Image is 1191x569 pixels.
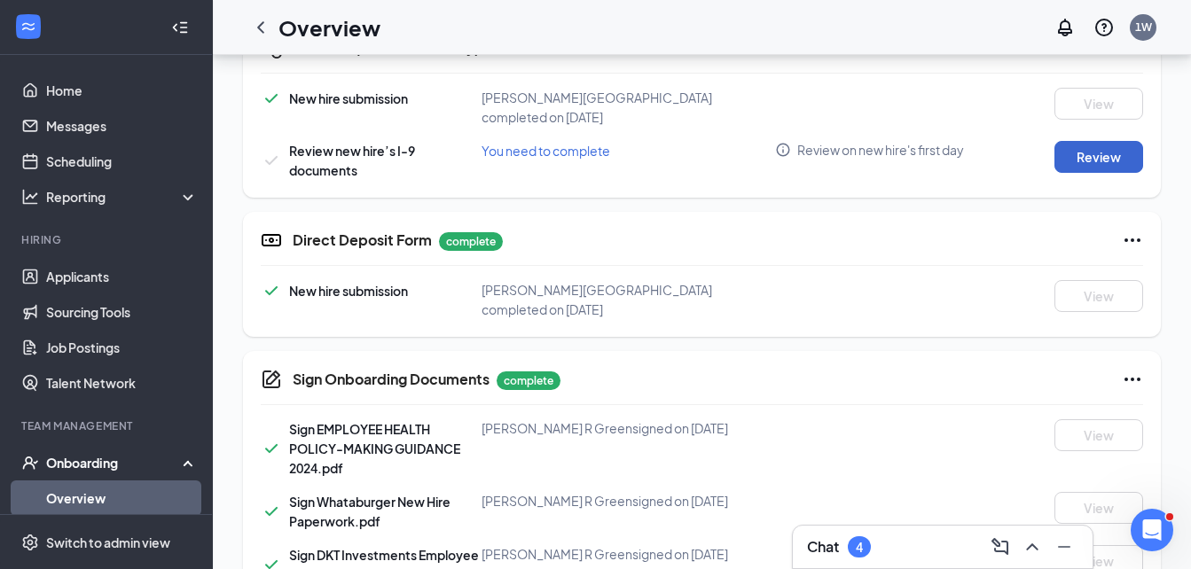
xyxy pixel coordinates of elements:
[261,150,282,171] svg: Checkmark
[289,143,415,178] span: Review new hire’s I-9 documents
[797,141,964,159] span: Review on new hire's first day
[289,283,408,299] span: New hire submission
[289,90,408,106] span: New hire submission
[1050,533,1078,561] button: Minimize
[46,294,198,330] a: Sourcing Tools
[1054,419,1143,451] button: View
[171,19,189,36] svg: Collapse
[250,17,271,38] svg: ChevronLeft
[482,545,776,563] div: [PERSON_NAME] R Green signed on [DATE]
[21,534,39,551] svg: Settings
[497,371,560,390] p: complete
[1122,369,1143,390] svg: Ellipses
[21,232,194,247] div: Hiring
[1018,533,1046,561] button: ChevronUp
[1022,536,1043,557] svg: ChevronUp
[1122,230,1143,251] svg: Ellipses
[293,230,432,250] h5: Direct Deposit Form
[46,108,198,144] a: Messages
[21,418,194,433] div: Team Management
[46,144,198,179] a: Scheduling
[21,188,39,206] svg: Analysis
[46,534,170,551] div: Switch to admin view
[986,533,1015,561] button: ComposeMessage
[439,232,503,251] p: complete
[46,188,199,206] div: Reporting
[261,369,282,390] svg: CompanyDocumentIcon
[46,73,198,108] a: Home
[482,492,776,510] div: [PERSON_NAME] R Green signed on [DATE]
[261,501,282,522] svg: Checkmark
[807,537,839,557] h3: Chat
[1054,88,1143,120] button: View
[482,143,610,159] span: You need to complete
[1135,19,1152,35] div: 1W
[278,12,380,43] h1: Overview
[1054,141,1143,173] button: Review
[1054,492,1143,524] button: View
[775,142,791,158] svg: Info
[289,421,460,476] span: Sign EMPLOYEE HEALTH POLICY-MAKING GUIDANCE 2024.pdf
[46,454,183,472] div: Onboarding
[46,330,198,365] a: Job Postings
[482,282,712,317] span: [PERSON_NAME][GEOGRAPHIC_DATA] completed on [DATE]
[482,419,776,437] div: [PERSON_NAME] R Green signed on [DATE]
[261,438,282,459] svg: Checkmark
[856,540,863,555] div: 4
[1131,509,1173,551] iframe: Intercom live chat
[46,259,198,294] a: Applicants
[990,536,1011,557] svg: ComposeMessage
[482,90,712,125] span: [PERSON_NAME][GEOGRAPHIC_DATA] completed on [DATE]
[21,454,39,472] svg: UserCheck
[261,230,282,251] svg: DirectDepositIcon
[1054,280,1143,312] button: View
[261,88,282,109] svg: Checkmark
[1054,536,1075,557] svg: Minimize
[46,365,198,401] a: Talent Network
[20,18,37,35] svg: WorkstreamLogo
[46,480,198,516] a: Overview
[261,280,282,301] svg: Checkmark
[1054,17,1076,38] svg: Notifications
[289,494,451,529] span: Sign Whataburger New Hire Paperwork.pdf
[293,370,490,389] h5: Sign Onboarding Documents
[1093,17,1115,38] svg: QuestionInfo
